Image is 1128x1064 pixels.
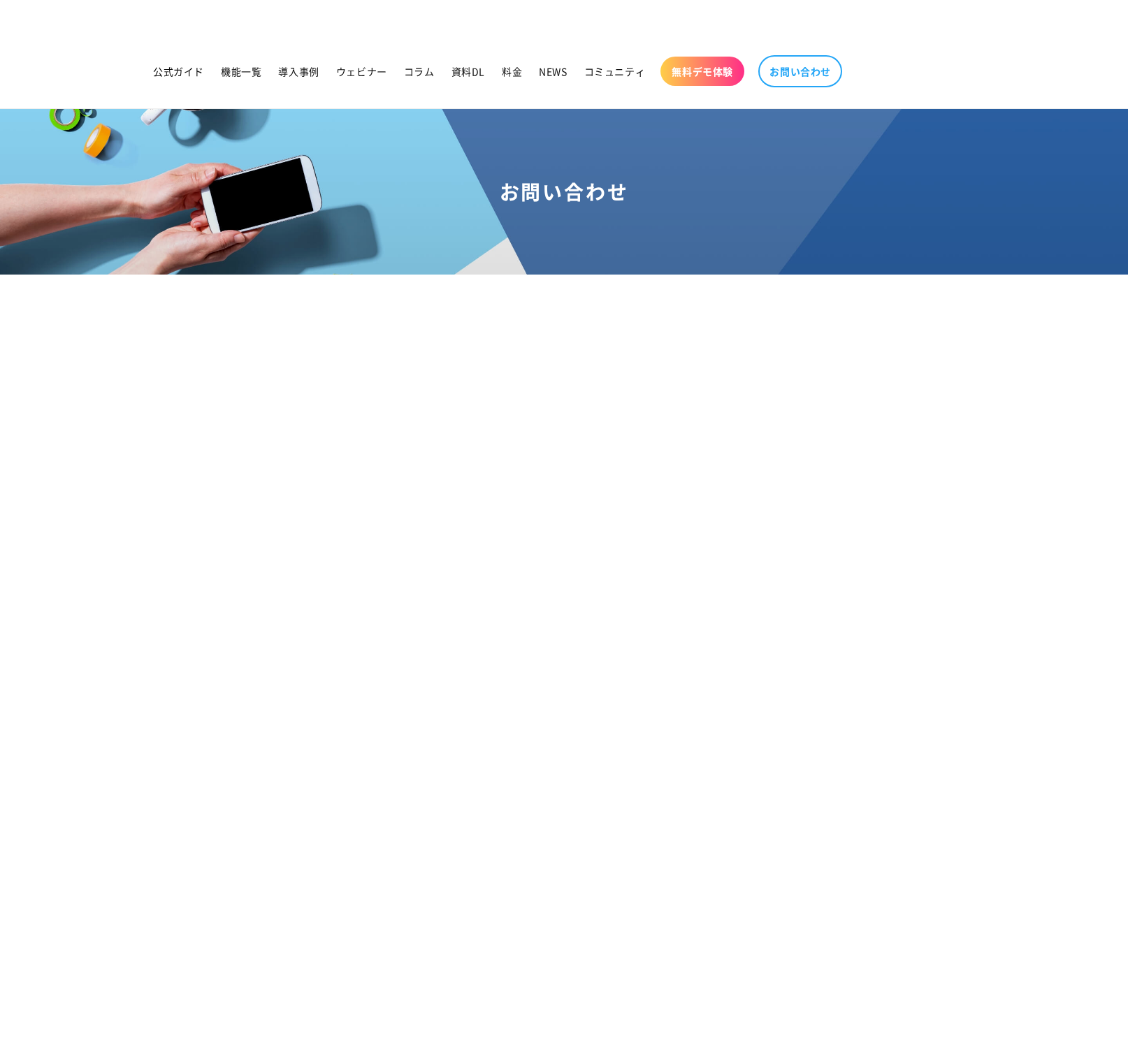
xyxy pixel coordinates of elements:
[336,65,387,78] span: ウェビナー
[758,55,842,87] a: お問い合わせ
[212,57,270,86] a: 機能一覧
[17,179,1111,204] h1: お問い合わせ
[404,65,435,78] span: コラム
[153,65,204,78] span: 公式ガイド
[221,65,261,78] span: 機能一覧
[145,57,212,86] a: 公式ガイド
[270,57,327,86] a: 導入事例
[502,65,522,78] span: 料金
[530,57,575,86] a: NEWS
[660,57,744,86] a: 無料デモ体験
[769,65,831,78] span: お問い合わせ
[328,57,396,86] a: ウェビナー
[672,65,733,78] span: 無料デモ体験
[443,57,493,86] a: 資料DL
[493,57,530,86] a: 料金
[576,57,654,86] a: コミュニティ
[451,65,485,78] span: 資料DL
[396,57,443,86] a: コラム
[584,65,646,78] span: コミュニティ
[278,65,319,78] span: 導入事例
[539,65,567,78] span: NEWS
